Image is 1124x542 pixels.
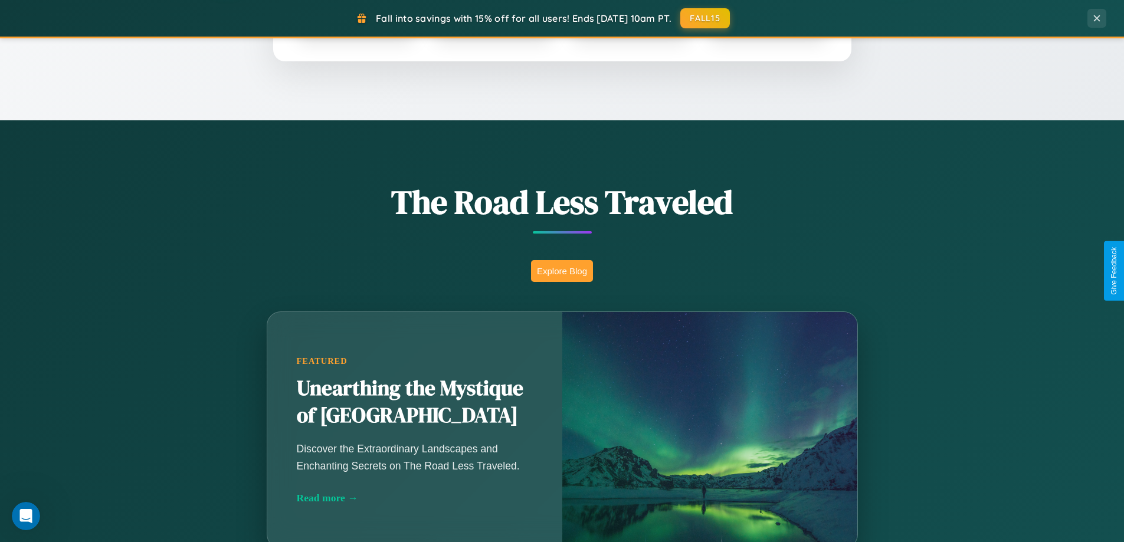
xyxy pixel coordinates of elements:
h2: Unearthing the Mystique of [GEOGRAPHIC_DATA] [297,375,533,429]
button: Explore Blog [531,260,593,282]
div: Give Feedback [1110,247,1118,295]
div: Featured [297,356,533,366]
button: FALL15 [680,8,730,28]
div: Read more → [297,492,533,504]
p: Discover the Extraordinary Landscapes and Enchanting Secrets on The Road Less Traveled. [297,441,533,474]
span: Fall into savings with 15% off for all users! Ends [DATE] 10am PT. [376,12,671,24]
h1: The Road Less Traveled [208,179,916,225]
iframe: Intercom live chat [12,502,40,530]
